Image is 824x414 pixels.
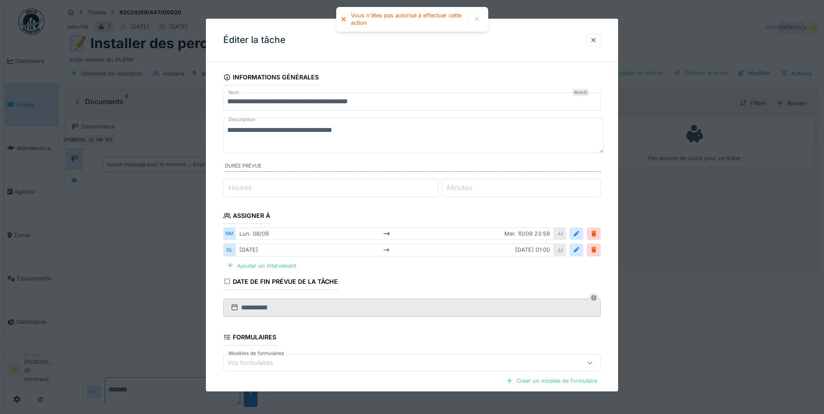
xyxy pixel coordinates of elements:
[223,35,285,46] h3: Éditer la tâche
[225,162,601,172] label: Durée prévue
[227,350,286,357] label: Modèles de formulaires
[223,390,318,405] div: Données de facturation
[503,375,601,387] div: Créer un modèle de formulaire
[223,209,270,224] div: Assigner à
[227,89,241,96] label: Nom
[223,260,300,272] div: Ajouter un intervenant
[554,227,566,240] div: JJ
[227,182,253,193] label: Heures
[445,182,474,193] label: Minutes
[227,358,285,368] div: Vos formulaires
[223,275,338,290] div: Date de fin prévue de la tâche
[223,243,235,256] div: GL
[235,227,554,240] div: lun. 08/09 mer. 10/09 23:59
[223,71,319,85] div: Informations générales
[223,331,276,345] div: Formulaires
[223,227,235,240] div: NM
[572,89,589,96] div: Requis
[554,243,566,256] div: JJ
[227,114,257,125] label: Description
[235,243,554,256] div: [DATE] [DATE] 01:00
[351,12,463,26] div: Vous n'êtes pas autorisé à effectuer cette action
